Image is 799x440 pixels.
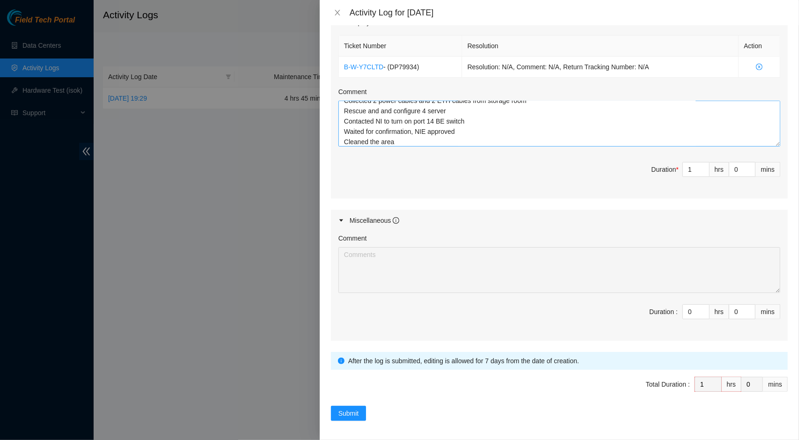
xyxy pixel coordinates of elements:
[339,36,462,57] th: Ticket Number
[649,307,678,317] div: Duration :
[334,9,341,16] span: close
[755,162,780,177] div: mins
[338,233,367,243] label: Comment
[393,217,399,224] span: info-circle
[338,247,780,293] textarea: Comment
[338,408,359,418] span: Submit
[462,36,739,57] th: Resolution
[722,377,741,392] div: hrs
[331,210,788,231] div: Miscellaneous info-circle
[710,162,729,177] div: hrs
[338,87,367,97] label: Comment
[348,356,781,366] div: After the log is submitted, editing is allowed for 7 days from the date of creation.
[344,63,383,71] a: B-W-Y7CLTD
[331,8,344,17] button: Close
[763,377,788,392] div: mins
[383,63,419,71] span: - ( DP79934 )
[350,7,788,18] div: Activity Log for [DATE]
[755,304,780,319] div: mins
[739,36,780,57] th: Action
[462,57,739,78] td: Resolution: N/A, Comment: N/A, Return Tracking Number: N/A
[652,164,679,175] div: Duration
[350,215,400,226] div: Miscellaneous
[338,358,345,364] span: info-circle
[338,218,344,223] span: caret-right
[710,304,729,319] div: hrs
[331,406,367,421] button: Submit
[646,379,690,389] div: Total Duration :
[338,101,780,147] textarea: Comment
[744,64,775,70] span: close-circle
